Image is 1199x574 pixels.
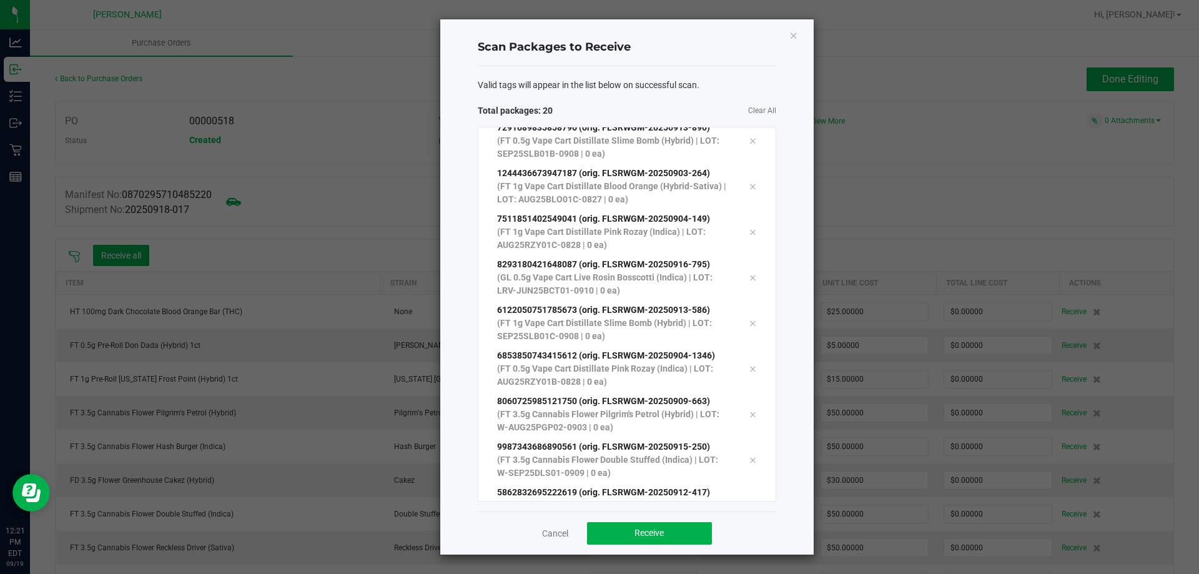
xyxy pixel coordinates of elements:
[739,270,766,285] div: Remove tag
[748,106,776,116] a: Clear All
[739,407,766,422] div: Remove tag
[497,396,710,406] span: 8060725985121750 (orig. FLSRWGM-20250909-663)
[497,225,731,252] p: (FT 1g Vape Cart Distillate Pink Rozay (Indica) | LOT: AUG25RZY01C-0828 | 0 ea)
[478,79,699,92] span: Valid tags will appear in the list below on successful scan.
[739,224,766,239] div: Remove tag
[739,452,766,467] div: Remove tag
[789,27,798,42] button: Close
[497,499,731,525] p: (FT 3.5g Cannabis Flower Reckless Driver (Sativa) | LOT: W-SEP25SNP01-0908 | 0 ea)
[478,39,776,56] h4: Scan Packages to Receive
[497,453,731,480] p: (FT 3.5g Cannabis Flower Double Stuffed (Indica) | LOT: W-SEP25DLS01-0909 | 0 ea)
[739,133,766,148] div: Remove tag
[497,408,731,434] p: (FT 3.5g Cannabis Flower Pilgrim's Petrol (Hybrid) | LOT: W-AUG25PGP02-0903 | 0 ea)
[497,271,731,297] p: (GL 0.5g Vape Cart Live Rosin Bosscotti (Indica) | LOT: LRV-JUN25BCT01-0910 | 0 ea)
[497,134,731,161] p: (FT 0.5g Vape Cart Distillate Slime Bomb (Hybrid) | LOT: SEP25SLB01B-0908 | 0 ea)
[497,442,710,452] span: 9987343686890561 (orig. FLSRWGM-20250915-250)
[587,522,712,545] button: Receive
[497,168,710,178] span: 1244436673947187 (orig. FLSRWGM-20250903-264)
[497,214,710,224] span: 7511851402549041 (orig. FLSRWGM-20250904-149)
[739,179,766,194] div: Remove tag
[542,527,568,540] a: Cancel
[497,259,710,269] span: 8293180421648087 (orig. FLSRWGM-20250916-795)
[497,350,715,360] span: 6853850743415612 (orig. FLSRWGM-20250904-1346)
[12,474,50,512] iframe: Resource center
[497,362,731,388] p: (FT 0.5g Vape Cart Distillate Pink Rozay (Indica) | LOT: AUG25RZY01B-0828 | 0 ea)
[497,180,731,206] p: (FT 1g Vape Cart Distillate Blood Orange (Hybrid-Sativa) | LOT: AUG25BLO01C-0827 | 0 ea)
[497,317,731,343] p: (FT 1g Vape Cart Distillate Slime Bomb (Hybrid) | LOT: SEP25SLB01C-0908 | 0 ea)
[739,361,766,376] div: Remove tag
[497,122,710,132] span: 7291689835858796 (orig. FLSRWGM-20250913-890)
[497,487,710,497] span: 5862832695222619 (orig. FLSRWGM-20250912-417)
[497,305,710,315] span: 6122050751785673 (orig. FLSRWGM-20250913-586)
[739,498,766,513] div: Remove tag
[739,315,766,330] div: Remove tag
[478,104,627,117] span: Total packages: 20
[634,528,664,538] span: Receive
